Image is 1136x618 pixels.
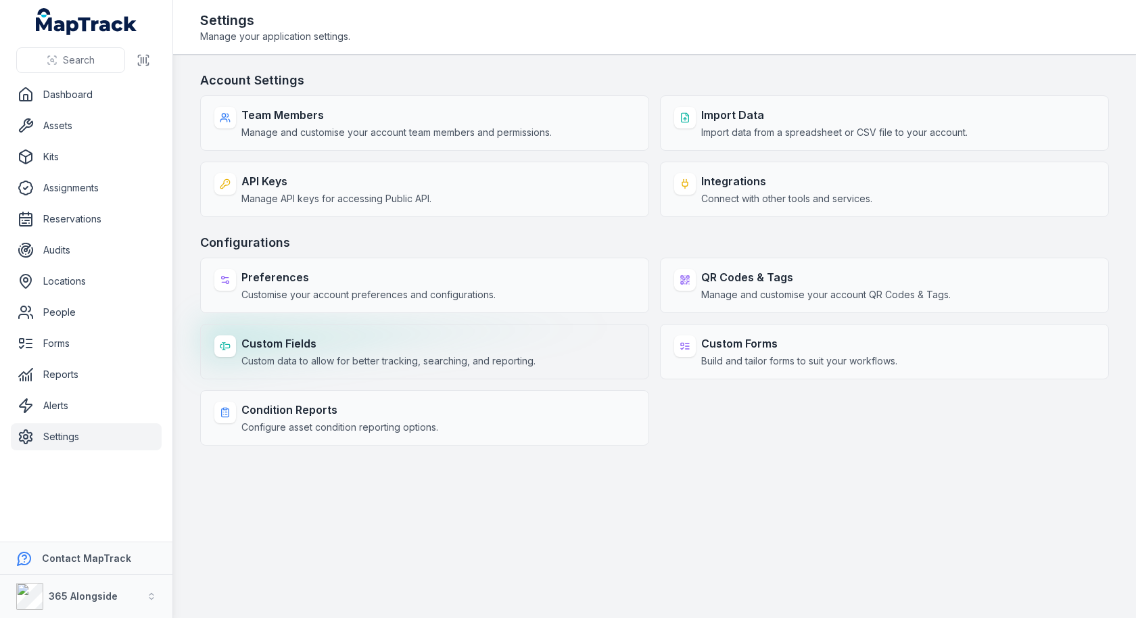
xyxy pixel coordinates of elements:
a: Assets [11,112,162,139]
strong: Condition Reports [241,402,438,418]
a: Audits [11,237,162,264]
a: Forms [11,330,162,357]
span: Custom data to allow for better tracking, searching, and reporting. [241,354,536,368]
h3: Configurations [200,233,1109,252]
a: Dashboard [11,81,162,108]
a: Team MembersManage and customise your account team members and permissions. [200,95,649,151]
a: Custom FieldsCustom data to allow for better tracking, searching, and reporting. [200,324,649,379]
a: Assignments [11,174,162,201]
span: Manage API keys for accessing Public API. [241,192,431,206]
span: Configure asset condition reporting options. [241,421,438,434]
span: Manage and customise your account QR Codes & Tags. [701,288,951,302]
a: Import DataImport data from a spreadsheet or CSV file to your account. [660,95,1109,151]
button: Search [16,47,125,73]
a: PreferencesCustomise your account preferences and configurations. [200,258,649,313]
span: Connect with other tools and services. [701,192,872,206]
a: IntegrationsConnect with other tools and services. [660,162,1109,217]
a: Condition ReportsConfigure asset condition reporting options. [200,390,649,446]
a: Reports [11,361,162,388]
span: Import data from a spreadsheet or CSV file to your account. [701,126,968,139]
span: Manage and customise your account team members and permissions. [241,126,552,139]
h3: Account Settings [200,71,1109,90]
strong: 365 Alongside [49,590,118,602]
span: Manage your application settings. [200,30,350,43]
strong: API Keys [241,173,431,189]
strong: QR Codes & Tags [701,269,951,285]
strong: Custom Forms [701,335,897,352]
strong: Import Data [701,107,968,123]
span: Search [63,53,95,67]
span: Build and tailor forms to suit your workflows. [701,354,897,368]
a: Custom FormsBuild and tailor forms to suit your workflows. [660,324,1109,379]
h2: Settings [200,11,350,30]
span: Customise your account preferences and configurations. [241,288,496,302]
a: API KeysManage API keys for accessing Public API. [200,162,649,217]
strong: Contact MapTrack [42,552,131,564]
a: Alerts [11,392,162,419]
a: People [11,299,162,326]
strong: Custom Fields [241,335,536,352]
a: QR Codes & TagsManage and customise your account QR Codes & Tags. [660,258,1109,313]
a: Reservations [11,206,162,233]
a: MapTrack [36,8,137,35]
strong: Preferences [241,269,496,285]
a: Locations [11,268,162,295]
a: Settings [11,423,162,450]
strong: Integrations [701,173,872,189]
strong: Team Members [241,107,552,123]
a: Kits [11,143,162,170]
